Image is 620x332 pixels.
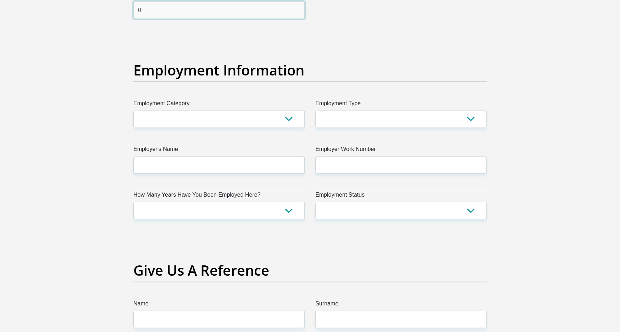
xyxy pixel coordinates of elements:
input: Employer Work Number [315,156,487,174]
input: Expenses - Child Maintenance [133,1,305,19]
label: Name [133,299,305,311]
label: Employment Category [133,99,305,111]
label: Employer's Name [133,145,305,156]
label: Employment Type [315,99,487,111]
input: Name [133,311,305,328]
input: Surname [315,311,487,328]
h2: Employment Information [133,62,487,79]
h2: Give Us A Reference [133,262,487,279]
input: Employer's Name [133,156,305,174]
label: How Many Years Have You Been Employed Here? [133,191,305,202]
label: Surname [315,299,487,311]
label: Employer Work Number [315,145,487,156]
label: Employment Status [315,191,487,202]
